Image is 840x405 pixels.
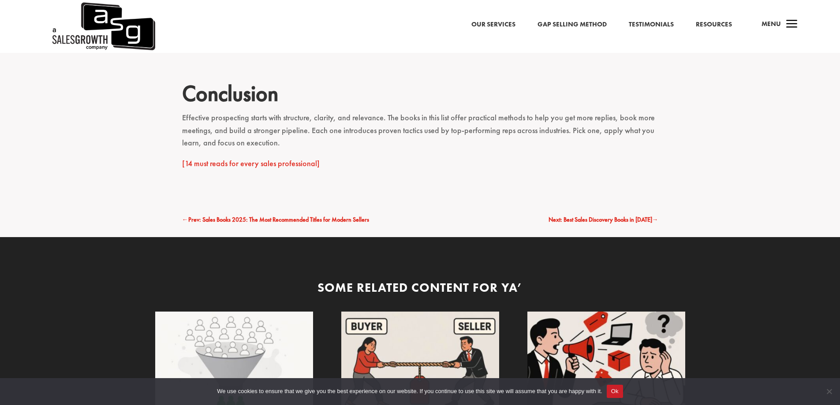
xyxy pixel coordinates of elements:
a: [14 must reads for every sales professional] [182,158,320,168]
span: No [825,387,833,396]
a: Next: Best Sales Discovery Books in [DATE]→ [549,215,658,225]
span: → [652,216,658,223]
a: Our Services [471,19,515,30]
span: ← [182,216,188,223]
span: We use cookies to ensure that we give you the best experience on our website. If you continue to ... [217,387,602,396]
button: Ok [607,385,623,398]
a: Testimonials [629,19,674,30]
div: Some Related Content for Ya’ [156,279,685,296]
span: Menu [762,19,781,28]
a: Resources [696,19,732,30]
span: Prev: Sales Books 2025: The Most Recommended Titles for Modern Sellers [188,216,369,223]
a: Gap Selling Method [538,19,607,30]
span: Next: Best Sales Discovery Books in [DATE] [549,216,652,223]
p: Effective prospecting starts with structure, clarity, and relevance. The books in this list offer... [182,111,658,157]
a: ←Prev: Sales Books 2025: The Most Recommended Titles for Modern Sellers [182,215,369,225]
span: a [783,16,801,33]
h2: Conclusion [182,80,658,111]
